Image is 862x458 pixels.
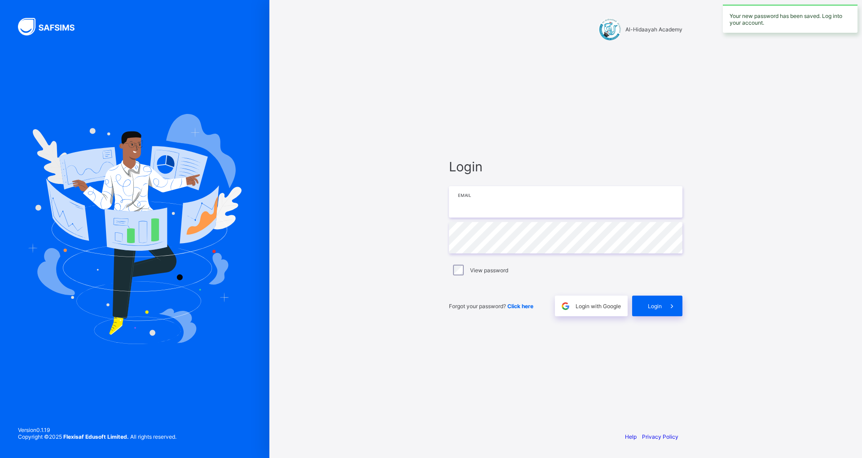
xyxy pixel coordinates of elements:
[576,303,621,310] span: Login with Google
[28,114,242,344] img: Hero Image
[18,18,85,35] img: SAFSIMS Logo
[642,433,678,440] a: Privacy Policy
[625,26,682,33] span: Al-Hidaayah Academy
[648,303,662,310] span: Login
[507,303,533,310] a: Click here
[470,267,508,274] label: View password
[560,301,571,311] img: google.396cfc9801f0270233282035f929180a.svg
[449,303,533,310] span: Forgot your password?
[18,427,176,433] span: Version 0.1.19
[63,433,129,440] strong: Flexisaf Edusoft Limited.
[18,433,176,440] span: Copyright © 2025 All rights reserved.
[723,4,858,33] div: Your new password has been saved. Log into your account.
[449,159,682,174] span: Login
[625,433,637,440] a: Help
